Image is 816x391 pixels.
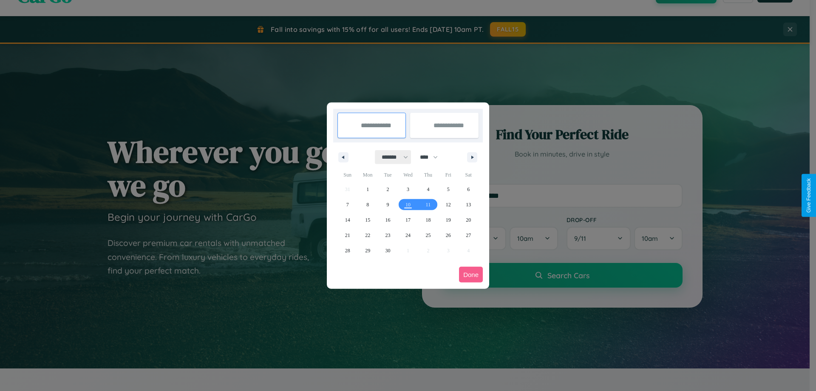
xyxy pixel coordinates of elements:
[425,212,431,228] span: 18
[459,168,479,182] span: Sat
[337,228,357,243] button: 21
[425,228,431,243] span: 25
[398,168,418,182] span: Wed
[418,168,438,182] span: Thu
[447,182,450,197] span: 5
[337,243,357,258] button: 28
[378,182,398,197] button: 2
[398,197,418,212] button: 10
[438,168,458,182] span: Fri
[365,228,370,243] span: 22
[357,197,377,212] button: 8
[357,243,377,258] button: 29
[378,228,398,243] button: 23
[345,228,350,243] span: 21
[418,197,438,212] button: 11
[357,212,377,228] button: 15
[365,243,370,258] span: 29
[385,228,391,243] span: 23
[438,228,458,243] button: 26
[446,228,451,243] span: 26
[337,168,357,182] span: Sun
[387,197,389,212] span: 9
[466,212,471,228] span: 20
[418,182,438,197] button: 4
[345,243,350,258] span: 28
[446,197,451,212] span: 12
[459,228,479,243] button: 27
[387,182,389,197] span: 2
[378,197,398,212] button: 9
[378,168,398,182] span: Tue
[467,182,470,197] span: 6
[357,182,377,197] button: 1
[366,197,369,212] span: 8
[418,228,438,243] button: 25
[385,212,391,228] span: 16
[438,212,458,228] button: 19
[337,212,357,228] button: 14
[357,228,377,243] button: 22
[418,212,438,228] button: 18
[438,197,458,212] button: 12
[398,228,418,243] button: 24
[426,197,431,212] span: 11
[346,197,349,212] span: 7
[446,212,451,228] span: 19
[427,182,429,197] span: 4
[466,228,471,243] span: 27
[378,212,398,228] button: 16
[337,197,357,212] button: 7
[385,243,391,258] span: 30
[378,243,398,258] button: 30
[438,182,458,197] button: 5
[405,197,411,212] span: 10
[459,182,479,197] button: 6
[405,228,411,243] span: 24
[459,212,479,228] button: 20
[398,182,418,197] button: 3
[365,212,370,228] span: 15
[398,212,418,228] button: 17
[466,197,471,212] span: 13
[357,168,377,182] span: Mon
[806,178,812,213] div: Give Feedback
[366,182,369,197] span: 1
[345,212,350,228] span: 14
[407,182,409,197] span: 3
[405,212,411,228] span: 17
[459,197,479,212] button: 13
[459,267,483,283] button: Done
